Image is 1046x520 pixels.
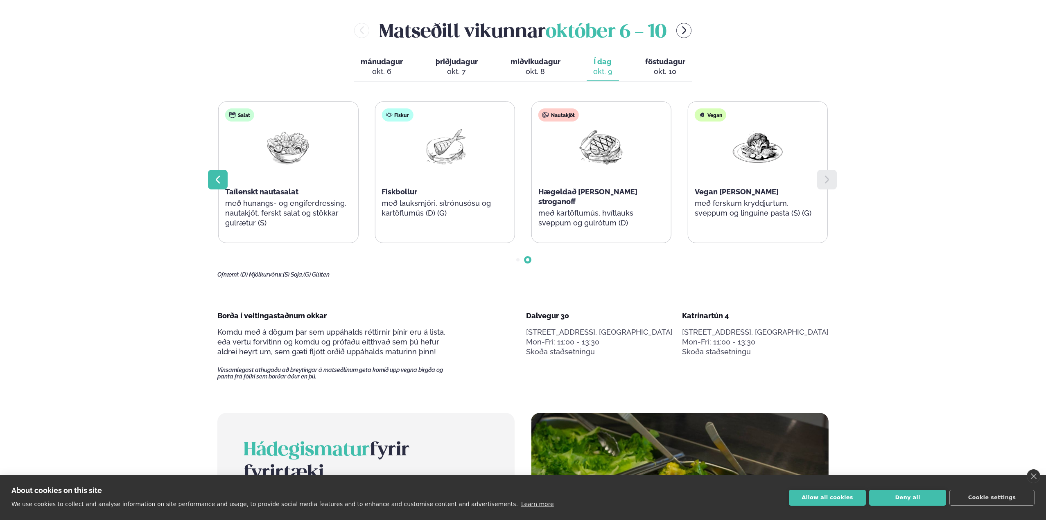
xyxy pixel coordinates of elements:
[682,347,751,357] a: Skoða staðsetningu
[869,490,946,506] button: Deny all
[244,441,370,459] span: Hádegismatur
[538,108,579,122] div: Nautakjöt
[521,501,554,507] a: Learn more
[303,271,330,278] span: (G) Glúten
[225,108,254,122] div: Salat
[516,258,520,261] span: Go to slide 1
[436,67,478,77] div: okt. 7
[789,490,866,506] button: Allow all cookies
[386,112,392,118] img: fish.svg
[217,311,327,320] span: Borða í veitingastaðnum okkar
[526,311,673,321] div: Dalvegur 30
[382,198,508,218] p: með lauksmjöri, sítrónusósu og kartöflumús (D) (G)
[361,67,403,77] div: okt. 6
[546,23,666,41] span: október 6 - 10
[229,112,236,118] img: salad.svg
[11,501,518,507] p: We use cookies to collect and analyse information on site performance and usage, to provide socia...
[429,54,484,81] button: þriðjudagur okt. 7
[262,128,314,166] img: Salad.png
[682,311,829,321] div: Katrínartún 4
[511,67,560,77] div: okt. 8
[526,337,673,347] div: Mon-Fri: 11:00 - 13:30
[575,128,628,166] img: Beef-Meat.png
[382,108,413,122] div: Fiskur
[699,112,705,118] img: Vegan.svg
[354,54,409,81] button: mánudagur okt. 6
[217,271,239,278] span: Ofnæmi:
[283,271,303,278] span: (S) Soja,
[538,187,637,206] span: Hægeldað [PERSON_NAME] stroganoff
[217,328,445,356] span: Komdu með á dögum þar sem uppáhalds réttirnir þínir eru á lista, eða vertu forvitinn og komdu og ...
[11,486,102,495] strong: About cookies on this site
[436,57,478,66] span: þriðjudagur
[382,187,417,196] span: Fiskbollur
[240,271,283,278] span: (D) Mjólkurvörur,
[217,367,457,380] span: Vinsamlegast athugaðu að breytingar á matseðlinum geta komið upp vegna birgða og panta frá fólki ...
[593,67,612,77] div: okt. 9
[526,258,529,261] span: Go to slide 2
[244,439,488,485] h2: fyrir fyrirtæki
[682,337,829,347] div: Mon-Fri: 11:00 - 13:30
[1027,469,1040,483] a: close
[949,490,1035,506] button: Cookie settings
[682,327,829,337] p: [STREET_ADDRESS], [GEOGRAPHIC_DATA]
[361,57,403,66] span: mánudagur
[511,57,560,66] span: miðvikudagur
[418,128,471,166] img: Fish.png
[593,57,612,67] span: Í dag
[732,128,784,166] img: Vegan.png
[695,198,821,218] p: með ferskum kryddjurtum, sveppum og linguine pasta (S) (G)
[645,67,685,77] div: okt. 10
[587,54,619,81] button: Í dag okt. 9
[695,108,726,122] div: Vegan
[645,57,685,66] span: föstudagur
[639,54,692,81] button: föstudagur okt. 10
[526,347,595,357] a: Skoða staðsetningu
[225,187,298,196] span: Taílenskt nautasalat
[225,198,351,228] p: með hunangs- og engiferdressing, nautakjöt, ferskt salat og stökkar gulrætur (S)
[542,112,549,118] img: beef.svg
[504,54,567,81] button: miðvikudagur okt. 8
[676,23,691,38] button: menu-btn-right
[526,327,673,337] p: [STREET_ADDRESS], [GEOGRAPHIC_DATA]
[379,17,666,44] h2: Matseðill vikunnar
[354,23,369,38] button: menu-btn-left
[538,208,664,228] p: með kartöflumús, hvítlauks sveppum og gulrótum (D)
[695,187,779,196] span: Vegan [PERSON_NAME]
